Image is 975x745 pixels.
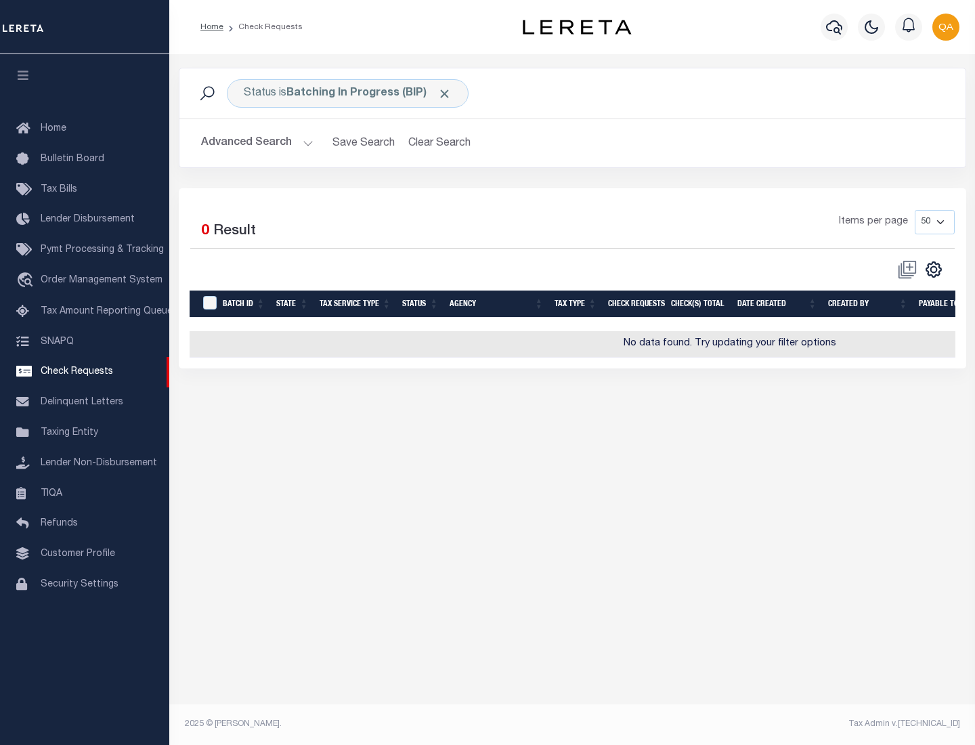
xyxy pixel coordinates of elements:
span: Refunds [41,519,78,528]
span: 0 [201,224,209,238]
span: Delinquent Letters [41,398,123,407]
span: Items per page [839,215,908,230]
span: Order Management System [41,276,162,285]
div: Status is [227,79,469,108]
img: svg+xml;base64,PHN2ZyB4bWxucz0iaHR0cDovL3d3dy53My5vcmcvMjAwMC9zdmciIHBvaW50ZXItZXZlbnRzPSJub25lIi... [932,14,959,41]
span: Pymt Processing & Tracking [41,245,164,255]
span: Check Requests [41,367,113,377]
button: Save Search [324,130,403,156]
a: Home [200,23,223,31]
th: Tax Type: activate to sort column ascending [549,291,603,318]
img: logo-dark.svg [523,20,631,35]
th: Agency: activate to sort column ascending [444,291,549,318]
th: Check Requests [603,291,666,318]
div: Tax Admin v.[TECHNICAL_ID] [582,718,960,730]
div: 2025 © [PERSON_NAME]. [175,718,573,730]
th: Status: activate to sort column ascending [397,291,444,318]
li: Check Requests [223,21,303,33]
span: Security Settings [41,580,118,589]
b: Batching In Progress (BIP) [286,88,452,99]
span: Click to Remove [437,87,452,101]
span: Home [41,124,66,133]
th: State: activate to sort column ascending [271,291,314,318]
i: travel_explore [16,272,38,290]
button: Clear Search [403,130,477,156]
label: Result [213,221,256,242]
span: Tax Amount Reporting Queue [41,307,173,316]
span: Customer Profile [41,549,115,559]
span: TIQA [41,488,62,498]
th: Tax Service Type: activate to sort column ascending [314,291,397,318]
span: SNAPQ [41,337,74,346]
span: Tax Bills [41,185,77,194]
span: Bulletin Board [41,154,104,164]
th: Check(s) Total [666,291,732,318]
button: Advanced Search [201,130,313,156]
span: Lender Disbursement [41,215,135,224]
span: Lender Non-Disbursement [41,459,157,468]
th: Date Created: activate to sort column ascending [732,291,823,318]
th: Created By: activate to sort column ascending [823,291,913,318]
th: Batch Id: activate to sort column ascending [217,291,271,318]
span: Taxing Entity [41,428,98,438]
